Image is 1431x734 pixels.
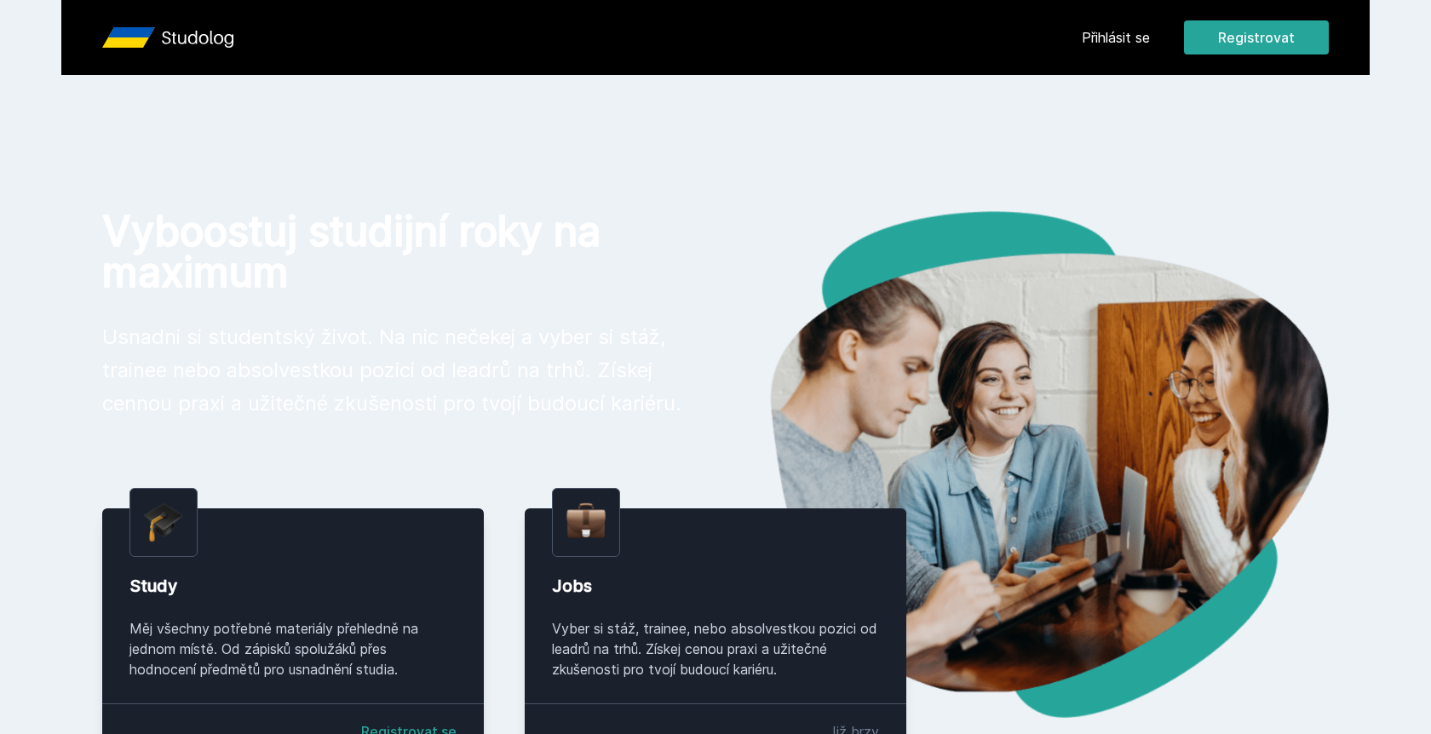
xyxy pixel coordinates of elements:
[102,211,688,293] h1: Vyboostuj studijní roky na maximum
[552,574,879,598] div: Jobs
[129,618,457,680] div: Měj všechny potřebné materiály přehledně na jednom místě. Od zápisků spolužáků přes hodnocení pře...
[102,320,688,420] p: Usnadni si studentský život. Na nic nečekej a vyber si stáž, trainee nebo absolvestkou pozici od ...
[1082,27,1150,48] a: Přihlásit se
[566,499,606,542] img: briefcase.png
[144,502,183,542] img: graduation-cap.png
[1184,20,1329,54] button: Registrovat
[715,211,1329,718] img: hero.png
[552,618,879,680] div: Vyber si stáž, trainee, nebo absolvestkou pozici od leadrů na trhů. Získej cenou praxi a užitečné...
[129,574,457,598] div: Study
